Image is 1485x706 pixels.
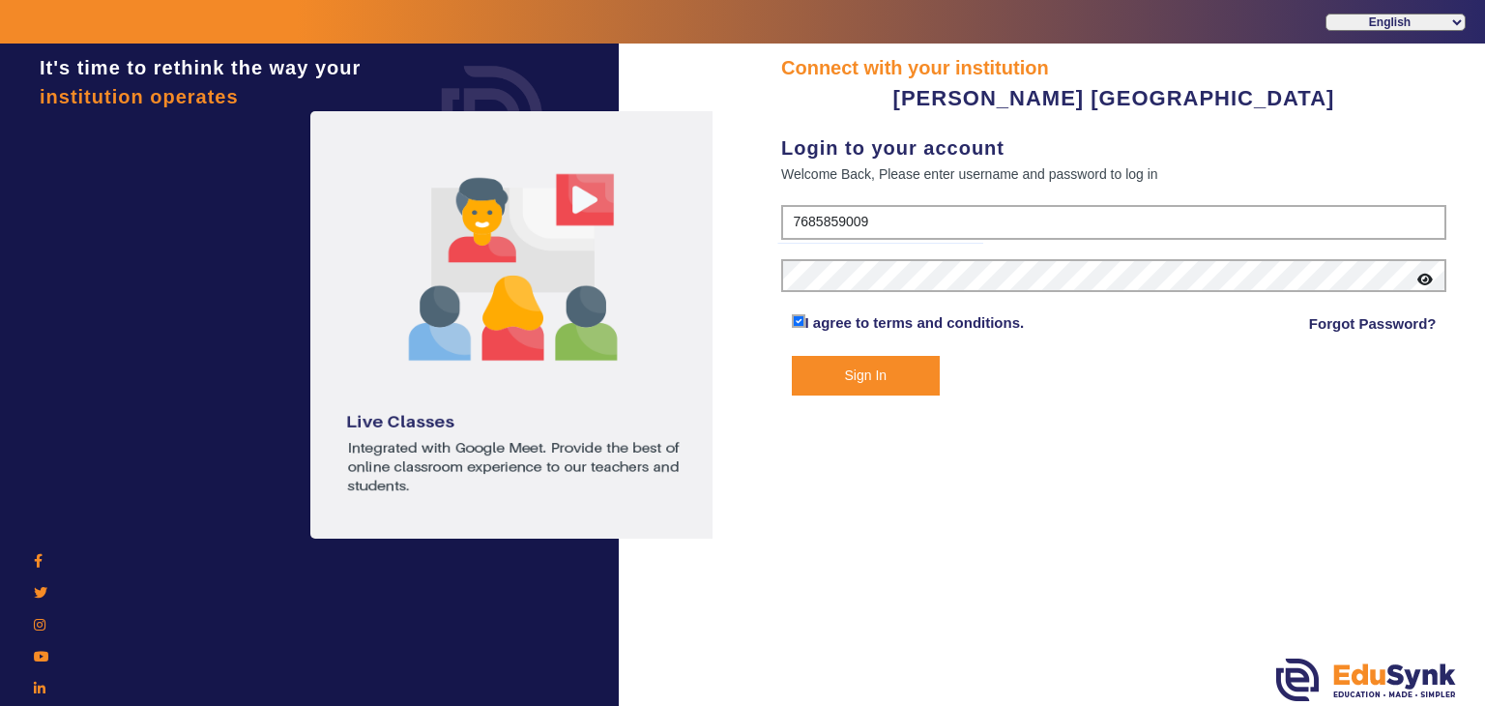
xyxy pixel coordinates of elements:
div: [PERSON_NAME] [GEOGRAPHIC_DATA] [781,82,1446,114]
img: login.png [420,44,565,189]
img: edusynk.png [1276,659,1456,701]
input: User Name [781,205,1446,240]
div: Connect with your institution [781,53,1446,82]
a: I agree to terms and conditions. [805,314,1025,331]
span: institution operates [40,86,239,107]
img: login1.png [310,111,716,539]
div: Welcome Back, Please enter username and password to log in [781,162,1446,186]
a: Forgot Password? [1309,312,1437,336]
span: It's time to rethink the way your [40,57,361,78]
button: Sign In [792,356,941,396]
div: Login to your account [781,133,1446,162]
